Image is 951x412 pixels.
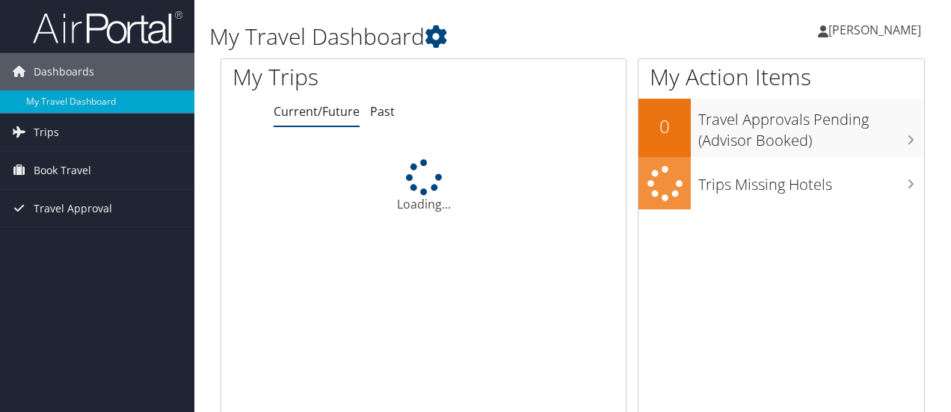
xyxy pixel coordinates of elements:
[638,61,924,93] h1: My Action Items
[274,103,360,120] a: Current/Future
[638,157,924,210] a: Trips Missing Hotels
[233,61,446,93] h1: My Trips
[33,10,182,45] img: airportal-logo.png
[638,114,691,139] h2: 0
[698,102,924,151] h3: Travel Approvals Pending (Advisor Booked)
[34,190,112,227] span: Travel Approval
[34,53,94,90] span: Dashboards
[209,21,694,52] h1: My Travel Dashboard
[828,22,921,38] span: [PERSON_NAME]
[221,159,626,213] div: Loading...
[34,114,59,151] span: Trips
[698,167,924,195] h3: Trips Missing Hotels
[638,99,924,156] a: 0Travel Approvals Pending (Advisor Booked)
[34,152,91,189] span: Book Travel
[818,7,936,52] a: [PERSON_NAME]
[370,103,395,120] a: Past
